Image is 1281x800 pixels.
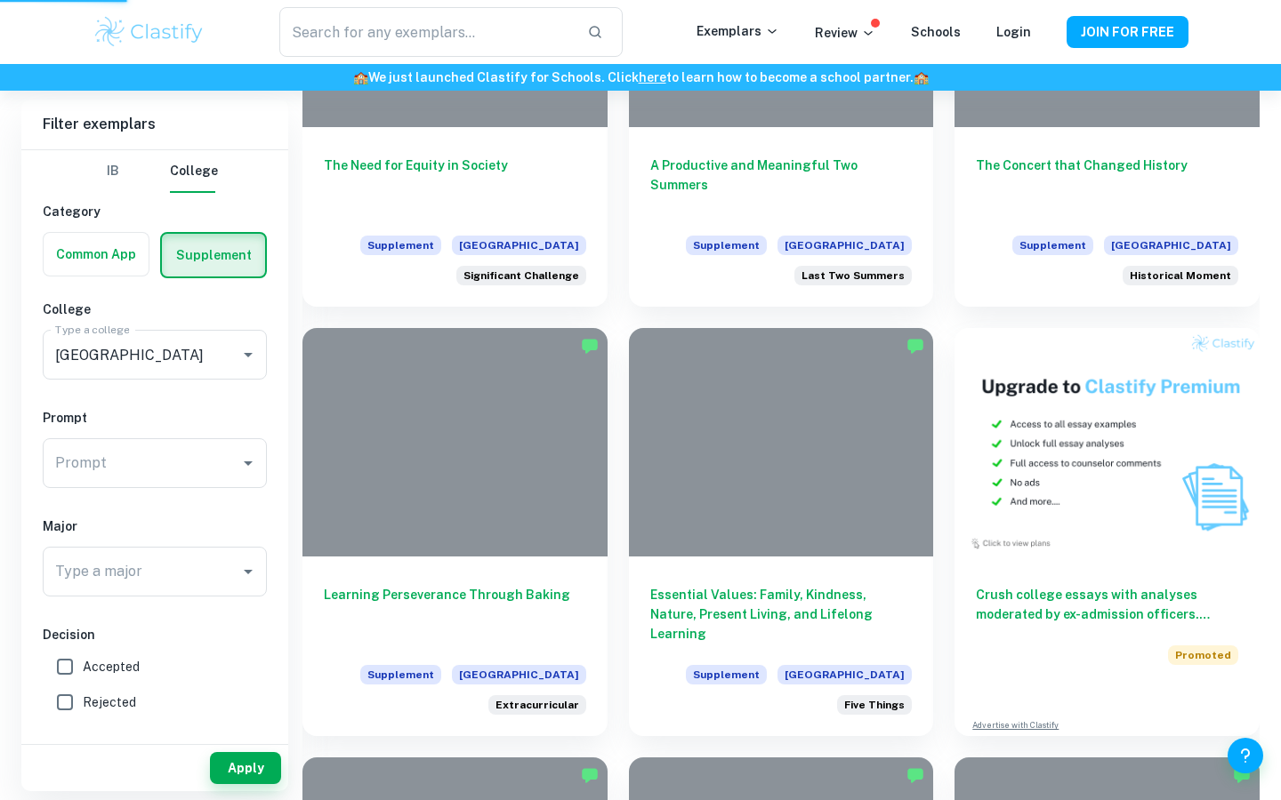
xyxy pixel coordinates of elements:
[43,408,267,428] h6: Prompt
[976,585,1238,624] h6: Crush college essays with analyses moderated by ex-admission officers. Upgrade now
[906,766,924,784] img: Marked
[906,337,924,355] img: Marked
[452,236,586,255] span: [GEOGRAPHIC_DATA]
[170,150,218,193] button: College
[1123,266,1238,285] div: What historical moment or event do you wish you could have witnessed?
[324,156,586,214] h6: The Need for Equity in Society
[302,328,608,736] a: Learning Perseverance Through BakingSupplement[GEOGRAPHIC_DATA]Briefly elaborate on one of your e...
[43,202,267,221] h6: Category
[93,14,205,50] img: Clastify logo
[43,625,267,644] h6: Decision
[456,266,586,285] div: What is the most significant challenge that society faces today?
[4,68,1277,87] h6: We just launched Clastify for Schools. Click to learn how to become a school partner.
[686,236,767,255] span: Supplement
[844,697,905,713] span: Five Things
[324,585,586,644] h6: Learning Perseverance Through Baking
[353,70,368,84] span: 🏫
[360,665,441,684] span: Supplement
[236,342,261,367] button: Open
[279,7,573,57] input: Search for any exemplars...
[236,451,261,476] button: Open
[777,236,912,255] span: [GEOGRAPHIC_DATA]
[996,25,1031,39] a: Login
[794,266,912,285] div: How did you spend your last two summers?
[1233,766,1251,784] img: Marked
[976,156,1238,214] h6: The Concert that Changed History
[581,337,599,355] img: Marked
[21,100,288,149] h6: Filter exemplars
[650,585,913,644] h6: Essential Values: Family, Kindness, Nature, Present Living, and Lifelong Learning
[452,665,586,684] span: [GEOGRAPHIC_DATA]
[955,328,1260,556] img: Thumbnail
[495,697,579,713] span: Extracurricular
[972,719,1059,732] a: Advertise with Clastify
[639,70,666,84] a: here
[43,300,267,319] h6: College
[686,665,767,684] span: Supplement
[777,665,912,684] span: [GEOGRAPHIC_DATA]
[1130,268,1231,284] span: Historical Moment
[815,23,875,43] p: Review
[83,657,140,676] span: Accepted
[629,328,934,736] a: Essential Values: Family, Kindness, Nature, Present Living, and Lifelong LearningSupplement[GEOGR...
[83,692,136,712] span: Rejected
[92,150,218,193] div: Filter type choice
[837,695,912,715] div: List five things that are important to you.
[55,322,129,337] label: Type a college
[463,268,579,284] span: Significant Challenge
[1104,236,1238,255] span: [GEOGRAPHIC_DATA]
[1168,645,1238,665] span: Promoted
[911,25,961,39] a: Schools
[1228,738,1263,773] button: Help and Feedback
[488,695,586,715] div: Briefly elaborate on one of your extracurricular activities, a job you hold, or responsibilities ...
[802,268,905,284] span: Last Two Summers
[236,559,261,584] button: Open
[914,70,929,84] span: 🏫
[92,150,134,193] button: IB
[1012,236,1093,255] span: Supplement
[581,766,599,784] img: Marked
[43,516,267,536] h6: Major
[44,233,149,276] button: Common App
[650,156,913,214] h6: A Productive and Meaningful Two Summers
[1067,16,1188,48] button: JOIN FOR FREE
[210,752,281,784] button: Apply
[697,21,779,41] p: Exemplars
[360,236,441,255] span: Supplement
[162,234,265,276] button: Supplement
